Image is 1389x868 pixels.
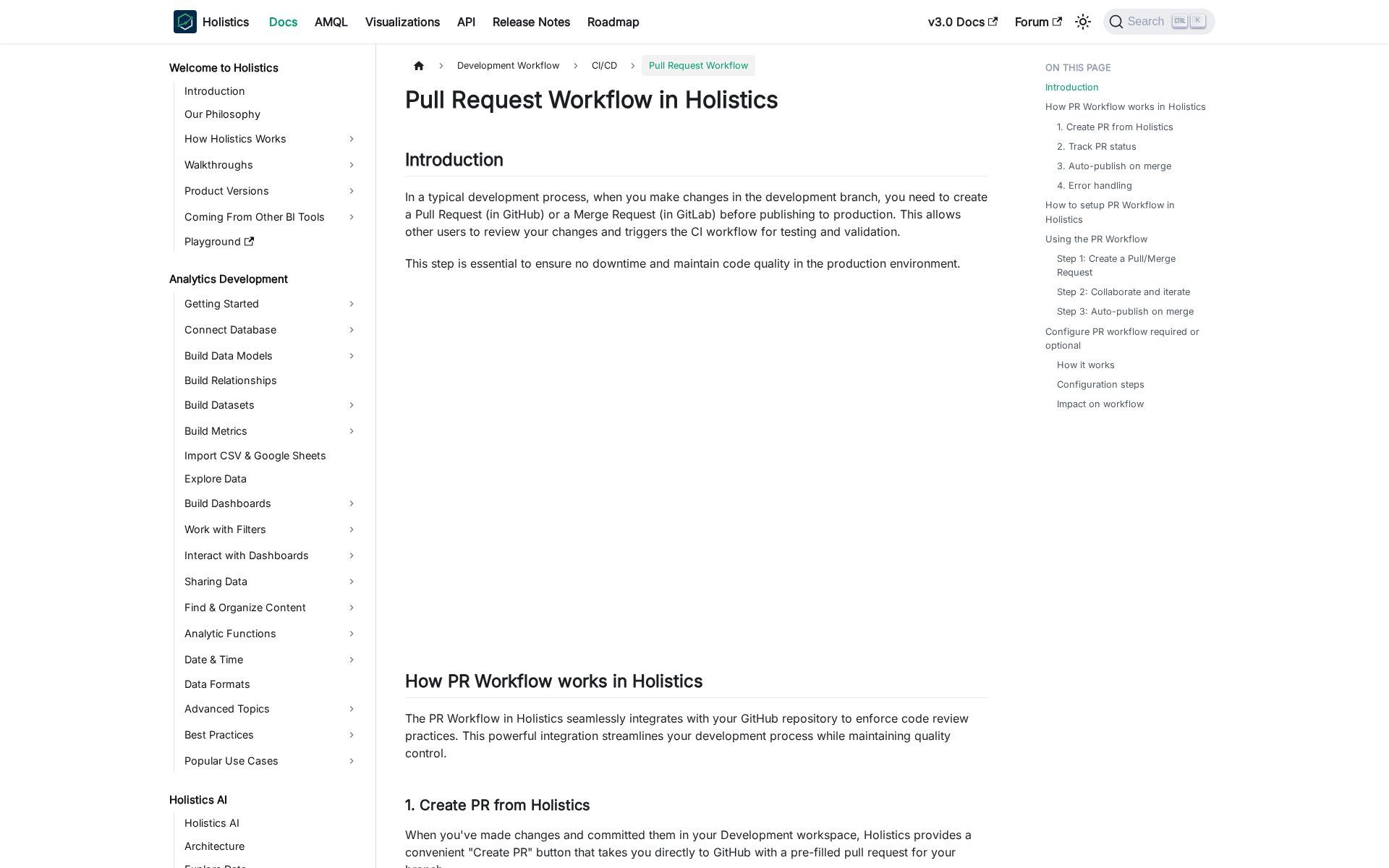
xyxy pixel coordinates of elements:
[180,469,363,489] a: Explore Data
[180,836,363,856] a: Architecture
[165,790,363,810] a: Holistics AI
[1045,198,1207,226] a: How to setup PR Workflow in Holistics
[357,10,449,33] a: Visualizations
[449,10,484,33] a: API
[1071,10,1095,33] button: Switch between dark and light mode (currently light mode)
[180,205,363,229] a: Coming From Other BI Tools
[180,749,363,773] a: Popular Use Cases
[405,85,987,114] h1: Pull Request Workflow in Holistics
[180,697,363,720] a: Advanced Topics
[180,81,363,101] a: Introduction
[180,723,363,746] a: Best Practices
[1057,140,1137,153] a: 2. Track PR status
[1057,397,1144,411] a: Impact on workflow
[180,179,363,203] a: Product Versions
[1103,9,1215,35] button: Search (Ctrl+K)
[405,710,987,762] p: The PR Workflow in Holistics seamlessly integrates with your GitHub repository to enforce code re...
[405,286,987,636] iframe: YouTube video player
[1057,159,1171,173] a: 3. Auto-publish on merge
[180,544,363,567] a: Interact with Dashboards
[180,596,363,619] a: Find & Organize Content
[1057,252,1201,279] a: Step 1: Create a Pull/Merge Request
[1057,358,1115,372] a: How it works
[585,55,624,76] span: CI/CD
[260,10,306,33] a: Docs
[180,292,363,315] a: Getting Started
[180,446,363,466] a: Import CSV & Google Sheets
[174,10,197,33] img: Holistics
[1057,120,1173,134] a: 1. Create PR from Holistics
[450,55,566,76] span: Development Workflow
[405,255,987,272] p: This step is essential to ensure no downtime and maintain code quality in the production environm...
[919,10,1006,33] a: v3.0 Docs
[180,570,363,593] a: Sharing Data
[174,10,249,33] a: HolisticsHolistics
[1045,325,1207,352] a: Configure PR workflow required or optional
[180,393,363,417] a: Build Datasets
[1057,179,1132,192] a: 4. Error handling
[1045,100,1206,114] a: How PR Workflow works in Holistics
[1045,232,1147,246] a: Using the PR Workflow
[405,55,987,76] nav: Breadcrumbs
[405,671,987,698] h2: How PR Workflow works in Holistics
[180,370,363,391] a: Build Relationships
[180,420,363,443] a: Build Metrics
[1191,14,1205,27] kbd: K
[405,796,987,814] h3: 1. Create PR from Holistics
[405,55,433,76] a: Home page
[180,518,363,541] a: Work with Filters
[180,153,363,176] a: Walkthroughs
[165,269,363,289] a: Analytics Development
[180,648,363,671] a: Date & Time
[180,344,363,367] a: Build Data Models
[1006,10,1071,33] a: Forum
[306,10,357,33] a: AMQL
[405,149,987,176] h2: Introduction
[180,104,363,124] a: Our Philosophy
[1057,285,1190,299] a: Step 2: Collaborate and iterate
[203,13,249,30] b: Holistics
[180,127,363,150] a: How Holistics Works
[180,622,363,645] a: Analytic Functions
[180,674,363,694] a: Data Formats
[180,813,363,833] a: Holistics AI
[1123,15,1173,28] span: Search
[180,318,363,341] a: Connect Database
[484,10,579,33] a: Release Notes
[579,10,648,33] a: Roadmap
[180,231,363,252] a: Playground
[159,43,376,868] nav: Docs sidebar
[1057,378,1144,391] a: Configuration steps
[642,55,755,76] span: Pull Request Workflow
[1057,305,1194,318] a: Step 3: Auto-publish on merge
[1045,80,1099,94] a: Introduction
[165,58,363,78] a: Welcome to Holistics
[180,492,363,515] a: Build Dashboards
[405,188,987,240] p: In a typical development process, when you make changes in the development branch, you need to cr...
